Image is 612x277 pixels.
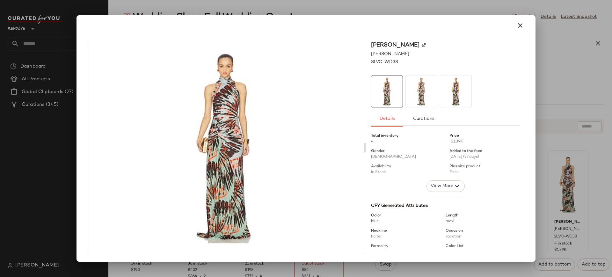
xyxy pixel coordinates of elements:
[371,41,419,49] span: [PERSON_NAME]
[87,41,364,254] img: SLVC-WD38_V1.jpg
[371,59,398,65] span: SLVC-WD38
[440,76,471,107] img: SLVC-WD38_V1.jpg
[371,51,409,57] span: [PERSON_NAME]
[371,76,403,107] img: SLVC-WD38_V1.jpg
[379,116,395,121] span: Details
[426,180,465,192] button: View More
[406,76,437,107] img: SLVC-WD38_V1.jpg
[413,116,434,121] span: Curations
[430,182,453,190] span: View More
[422,43,426,47] img: svg%3e
[371,202,513,209] div: CFY Generated Attributes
